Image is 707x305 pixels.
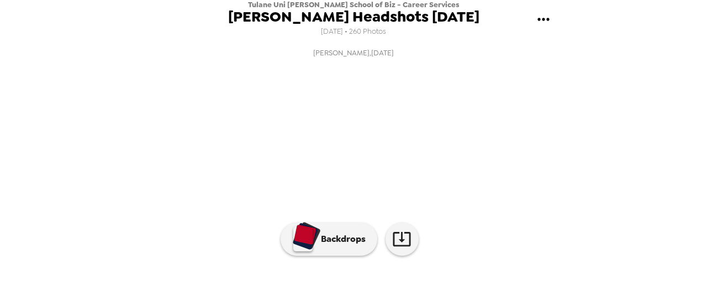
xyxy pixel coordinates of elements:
button: [PERSON_NAME],[DATE] [133,43,574,63]
button: Backdrops [281,223,377,256]
span: [PERSON_NAME] Headshots [DATE] [228,9,479,24]
span: [PERSON_NAME] , [DATE] [313,46,394,59]
button: gallery menu [525,2,561,38]
p: Backdrops [315,232,366,246]
span: [DATE] • 260 Photos [321,24,386,39]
